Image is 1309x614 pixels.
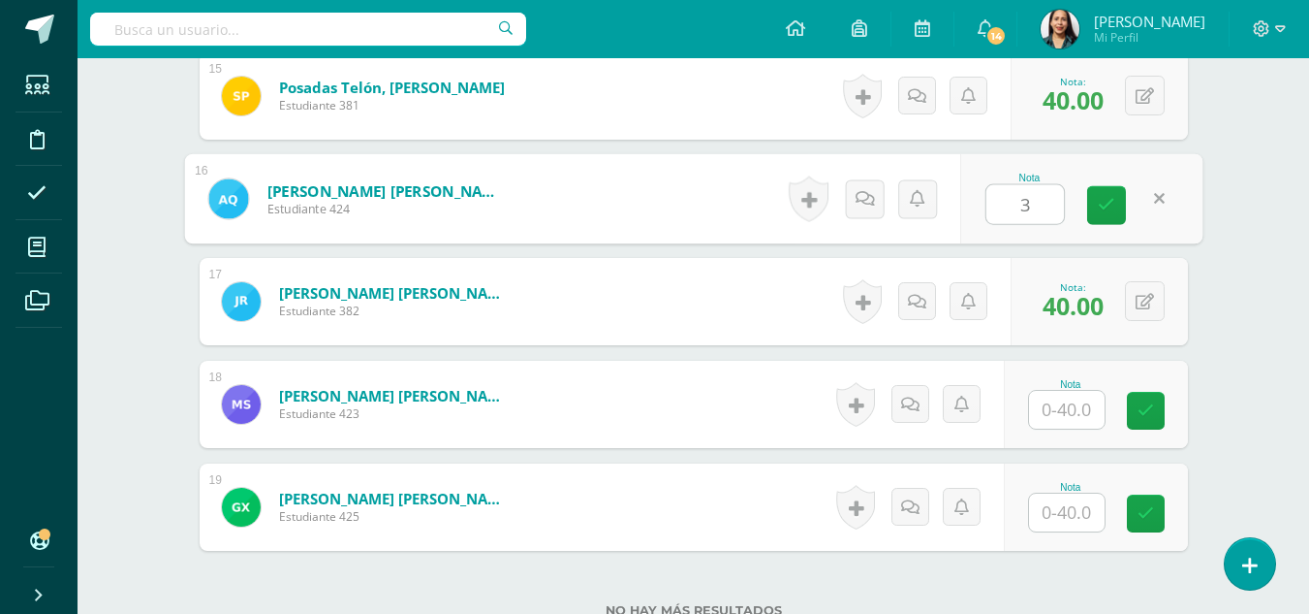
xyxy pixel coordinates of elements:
[279,489,512,508] a: [PERSON_NAME] [PERSON_NAME]
[279,303,512,319] span: Estudiante 382
[986,185,1064,224] input: 0-40.0
[1043,280,1104,294] div: Nota:
[279,283,512,303] a: [PERSON_NAME] [PERSON_NAME]
[1094,29,1205,46] span: Mi Perfil
[1028,379,1113,390] div: Nota
[222,77,261,115] img: e83e42634cb86f533955f2ccec0e62b9.png
[90,13,526,46] input: Busca un usuario...
[1029,391,1105,429] input: 0-40.0
[208,178,248,218] img: 2a01076e734c060ccead752360ee7e90.png
[1029,494,1105,532] input: 0-40.0
[222,488,261,527] img: f8e8dff339e592803786f021913f79f2.png
[1041,10,1079,48] img: 187ae3aa270cae79ea3ff651c5efd2bf.png
[222,385,261,424] img: 488145608c0f18ec355b286c19792fda.png
[279,405,512,422] span: Estudiante 423
[266,201,506,218] span: Estudiante 424
[1043,289,1104,322] span: 40.00
[222,282,261,321] img: 5a7c6232006fff0fde35955ce45693e9.png
[1043,75,1104,88] div: Nota:
[279,386,512,405] a: [PERSON_NAME] [PERSON_NAME]
[985,173,1074,183] div: Nota
[1028,482,1113,493] div: Nota
[279,508,512,525] span: Estudiante 425
[279,78,505,97] a: Posadas Telón, [PERSON_NAME]
[1043,83,1104,116] span: 40.00
[985,25,1007,47] span: 14
[266,180,506,201] a: [PERSON_NAME] [PERSON_NAME]
[1094,12,1205,31] span: [PERSON_NAME]
[279,97,505,113] span: Estudiante 381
